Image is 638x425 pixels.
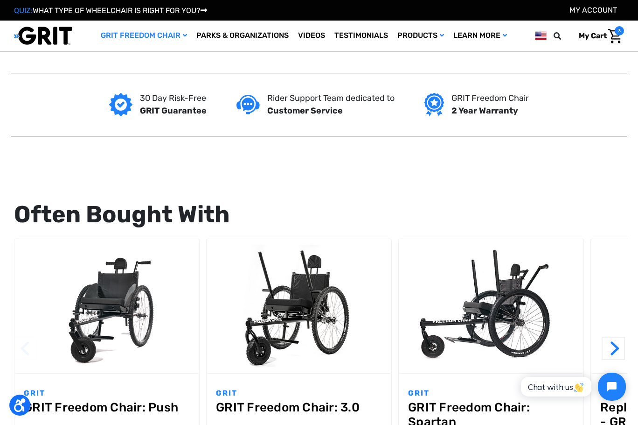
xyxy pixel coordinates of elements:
[140,106,207,116] strong: GRIT Guarantee
[14,6,33,15] span: QUIZ:
[615,26,624,35] span: 3
[330,21,393,51] a: Testimonials
[140,92,207,105] p: 30 Day Risk-Free
[579,31,607,40] span: My Cart
[449,21,512,51] a: Learn More
[207,245,391,368] img: GRIT Freedom Chair: 3.0
[192,21,293,51] a: Parks & Organizations
[267,106,343,116] strong: Customer Service
[109,93,132,116] img: 30 Day Risk-Free GRIT Guarantee
[511,365,634,409] iframe: Tidio Chat
[14,239,199,373] a: GRIT Freedom Chair: Push,$1,995.00
[399,239,583,373] a: GRIT Freedom Chair: Spartan,$3,995.00
[267,92,395,105] p: Rider Support Team dedicated to
[558,26,572,46] input: Search
[96,21,192,51] a: GRIT Freedom Chair
[293,21,330,51] a: Videos
[216,388,382,399] p: GRIT
[451,92,529,105] p: GRIT Freedom Chair
[572,26,624,46] a: Cart with 3 items
[14,245,199,368] img: GRIT Freedom Chair: Push
[408,388,574,399] p: GRIT
[14,202,624,227] div: Often Bought With
[569,6,617,14] a: Account
[24,388,190,399] p: GRIT
[608,29,622,43] img: Cart
[14,6,207,15] a: QUIZ:WHAT TYPE OF WHEELCHAIR IS RIGHT FOR YOU?
[602,337,625,360] button: Go to slide 2 of 2
[535,30,547,42] img: us.png
[236,95,260,114] img: Rider Support Team dedicated to Customer Service
[399,245,583,368] img: GRIT Freedom Chair: Spartan
[424,93,444,116] img: GRIT Freedom Chair 2 Year Warranty
[14,26,72,45] img: GRIT All-Terrain Wheelchair and Mobility Equipment
[451,106,518,116] strong: 2 Year Warranty
[207,239,391,373] a: GRIT Freedom Chair: 3.0,$2,995.00
[14,337,37,360] button: Go to slide 2 of 2
[393,21,449,51] a: Products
